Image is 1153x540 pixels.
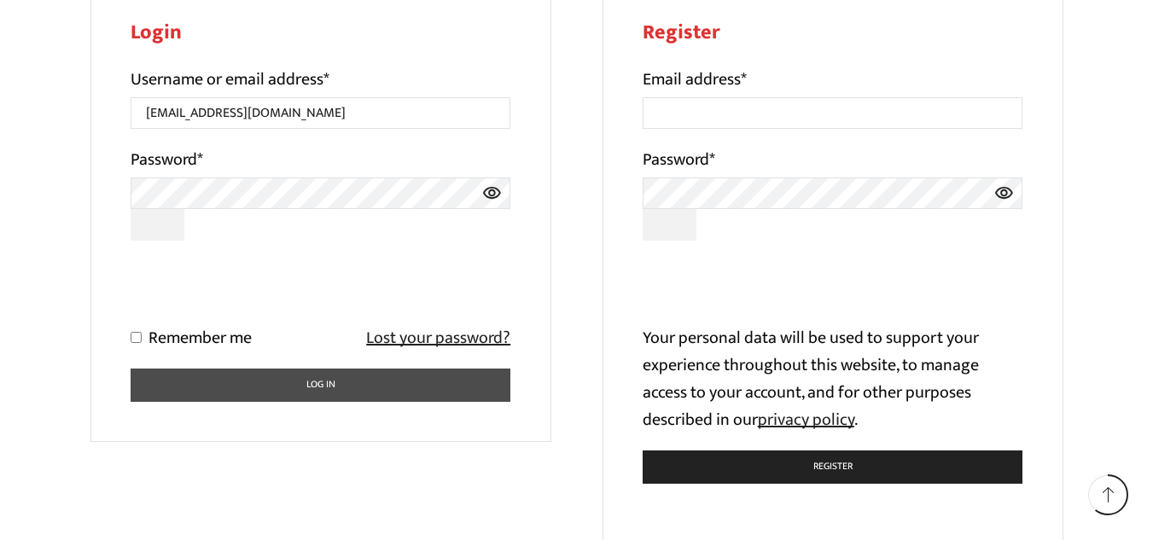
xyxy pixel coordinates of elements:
[131,146,203,173] label: Password
[131,369,511,402] button: Log in
[758,405,854,434] a: privacy policy
[643,66,747,93] label: Email address
[643,20,1023,45] h2: Register
[131,209,185,241] button: Show password
[643,324,1023,433] p: Your personal data will be used to support your experience throughout this website, to manage acc...
[643,146,715,173] label: Password
[643,258,902,324] iframe: reCAPTCHA
[148,323,252,352] span: Remember me
[643,450,1023,484] button: Register
[131,66,329,93] label: Username or email address
[366,324,510,351] a: Lost your password?
[131,20,511,45] h2: Login
[643,209,697,241] button: Show password
[131,332,142,343] input: Remember me
[131,258,390,324] iframe: reCAPTCHA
